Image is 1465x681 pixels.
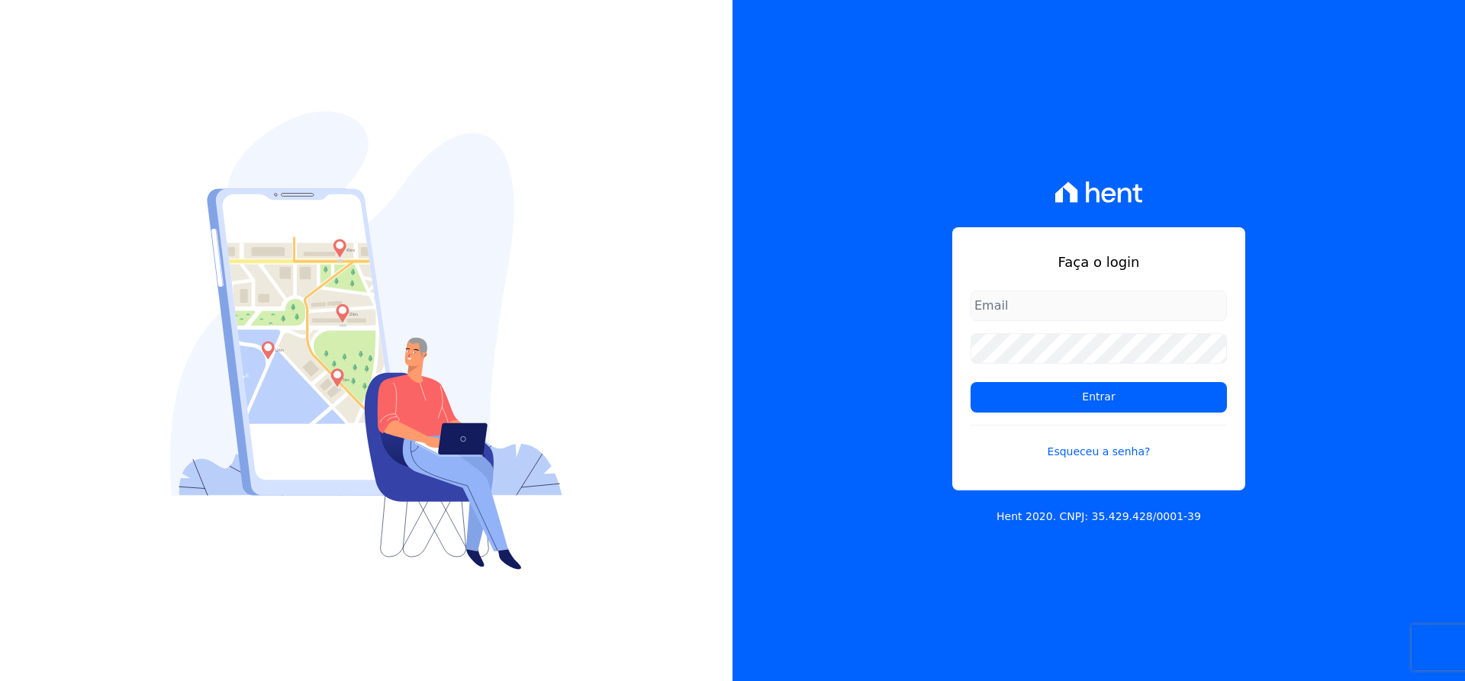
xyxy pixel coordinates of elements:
[971,291,1227,321] input: Email
[170,111,562,570] img: Login
[971,382,1227,413] input: Entrar
[971,252,1227,272] h1: Faça o login
[997,509,1201,525] p: Hent 2020. CNPJ: 35.429.428/0001-39
[971,425,1227,460] a: Esqueceu a senha?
